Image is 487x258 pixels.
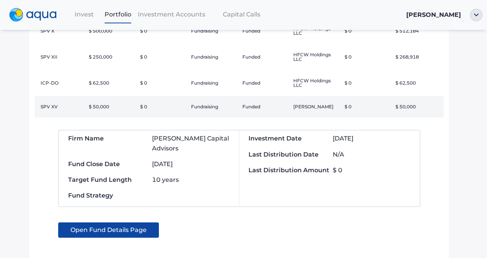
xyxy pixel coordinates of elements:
span: Last Distribution Date [248,151,319,158]
span: Capital Calls [223,11,260,18]
a: Capital Calls [208,7,275,22]
td: [PERSON_NAME] [290,96,342,118]
td: Funded [239,18,291,44]
span: Fund Close Date [68,160,120,168]
span: 10 years [152,176,179,183]
td: $ 50,000 [86,96,137,118]
td: $ 62,500 [86,70,137,96]
span: Investment Accounts [138,11,205,18]
td: $ 0 [137,96,188,118]
span: Firm Name [68,135,104,142]
td: Funded [239,44,291,70]
td: HFCW Holdings LLC [290,44,342,70]
td: $ 512,184 [392,18,444,44]
span: [DATE] [333,135,353,142]
td: $ 268,918 [392,44,444,70]
td: $ 500,000 [86,18,137,44]
td: $ 0 [342,70,393,96]
td: $ 62,500 [392,70,444,96]
td: ICP-DO [35,70,86,96]
td: $ 0 [137,18,188,44]
span: [PERSON_NAME] Capital Advisors [152,135,229,152]
span: Fund Strategy [68,192,113,199]
td: $ 0 [137,70,188,96]
td: Funded [239,96,291,118]
td: $ 250,000 [86,44,137,70]
td: $ 0 [342,18,393,44]
span: Invest [75,11,94,18]
span: Last Distribution Amount [248,167,329,174]
span: [PERSON_NAME] [406,11,461,18]
td: SPV XII [35,44,86,70]
span: Open Fund Details Page [70,222,147,238]
td: Fundraising [188,44,239,70]
td: HFCW Holdings LLC [290,18,342,44]
a: Investment Accounts [135,7,208,22]
td: Fundraising [188,96,239,118]
td: Fundraising [188,70,239,96]
span: Target Fund Length [68,176,132,183]
td: HFCW Holdings LLC [290,70,342,96]
img: ellipse [470,9,482,21]
td: $ 0 [342,96,393,118]
td: $ 50,000 [392,96,444,118]
a: logo [5,6,67,24]
td: $ 0 [342,44,393,70]
td: SPV XV [35,96,86,118]
td: Funded [239,70,291,96]
td: $ 0 [137,44,188,70]
span: N/A [333,151,344,158]
span: [DATE] [152,160,173,168]
img: logo [9,8,57,22]
span: Portfolio [105,11,131,18]
span: Investment Date [248,135,302,142]
td: Fundraising [188,18,239,44]
a: Portfolio [101,7,135,22]
span: $ 0 [333,167,342,174]
td: SPV X [35,18,86,44]
a: Invest [67,7,101,22]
